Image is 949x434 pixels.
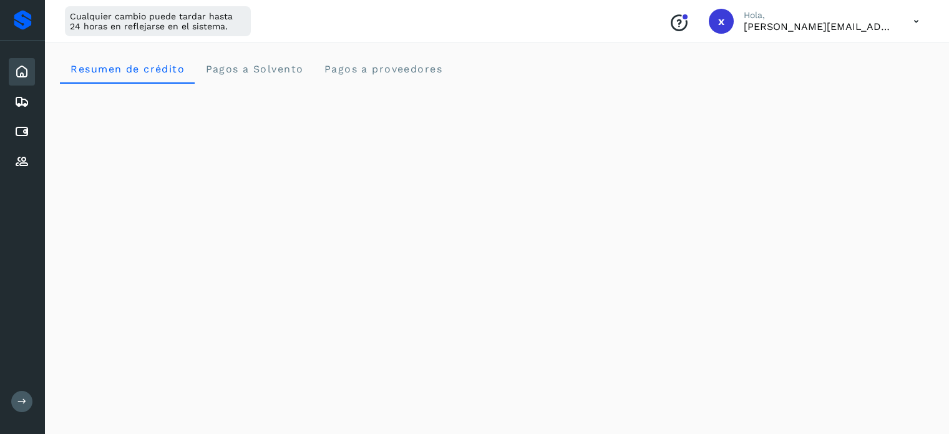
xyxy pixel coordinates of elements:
[9,118,35,145] div: Cuentas por pagar
[9,148,35,175] div: Proveedores
[70,63,185,75] span: Resumen de crédito
[323,63,442,75] span: Pagos a proveedores
[205,63,303,75] span: Pagos a Solvento
[744,10,893,21] p: Hola,
[9,88,35,116] div: Embarques
[9,58,35,86] div: Inicio
[65,6,251,36] div: Cualquier cambio puede tardar hasta 24 horas en reflejarse en el sistema.
[744,21,893,32] p: xochitl.miranda@99minutos.com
